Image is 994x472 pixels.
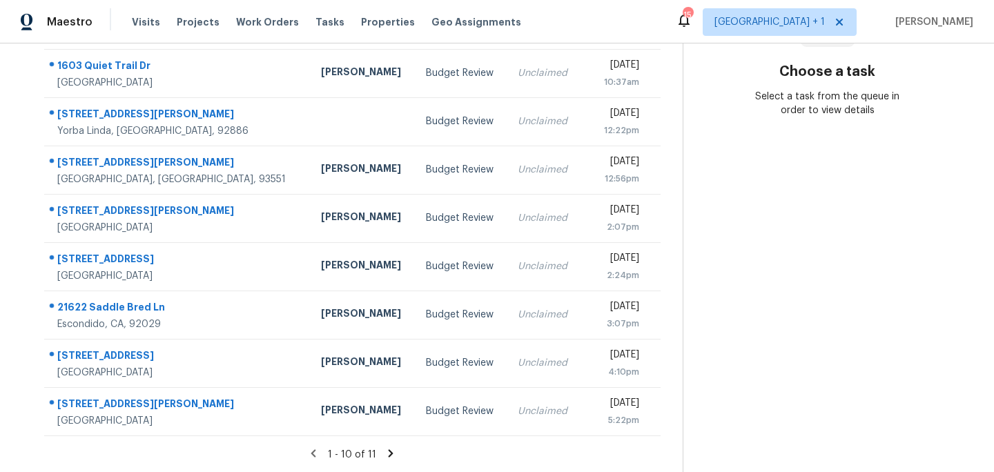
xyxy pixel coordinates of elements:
[321,210,404,227] div: [PERSON_NAME]
[714,15,825,29] span: [GEOGRAPHIC_DATA] + 1
[592,106,639,124] div: [DATE]
[592,299,639,317] div: [DATE]
[426,115,496,128] div: Budget Review
[592,251,639,268] div: [DATE]
[321,161,404,179] div: [PERSON_NAME]
[518,404,569,418] div: Unclaimed
[779,65,875,79] h3: Choose a task
[57,252,299,269] div: [STREET_ADDRESS]
[755,90,899,117] div: Select a task from the queue in order to view details
[518,163,569,177] div: Unclaimed
[592,172,639,186] div: 12:56pm
[683,8,692,22] div: 15
[321,306,404,324] div: [PERSON_NAME]
[361,15,415,29] span: Properties
[518,356,569,370] div: Unclaimed
[592,155,639,172] div: [DATE]
[426,308,496,322] div: Budget Review
[592,317,639,331] div: 3:07pm
[592,413,639,427] div: 5:22pm
[57,269,299,283] div: [GEOGRAPHIC_DATA]
[57,300,299,317] div: 21622 Saddle Bred Ln
[315,17,344,27] span: Tasks
[592,348,639,365] div: [DATE]
[321,258,404,275] div: [PERSON_NAME]
[57,221,299,235] div: [GEOGRAPHIC_DATA]
[57,59,299,76] div: 1603 Quiet Trail Dr
[321,403,404,420] div: [PERSON_NAME]
[592,268,639,282] div: 2:24pm
[592,203,639,220] div: [DATE]
[236,15,299,29] span: Work Orders
[57,366,299,380] div: [GEOGRAPHIC_DATA]
[518,115,569,128] div: Unclaimed
[57,124,299,138] div: Yorba Linda, [GEOGRAPHIC_DATA], 92886
[592,220,639,234] div: 2:07pm
[426,66,496,80] div: Budget Review
[57,107,299,124] div: [STREET_ADDRESS][PERSON_NAME]
[328,450,376,460] span: 1 - 10 of 11
[57,204,299,221] div: [STREET_ADDRESS][PERSON_NAME]
[177,15,220,29] span: Projects
[426,259,496,273] div: Budget Review
[321,65,404,82] div: [PERSON_NAME]
[518,66,569,80] div: Unclaimed
[57,348,299,366] div: [STREET_ADDRESS]
[431,15,521,29] span: Geo Assignments
[592,365,639,379] div: 4:10pm
[592,58,639,75] div: [DATE]
[57,76,299,90] div: [GEOGRAPHIC_DATA]
[518,211,569,225] div: Unclaimed
[518,259,569,273] div: Unclaimed
[57,414,299,428] div: [GEOGRAPHIC_DATA]
[57,397,299,414] div: [STREET_ADDRESS][PERSON_NAME]
[592,396,639,413] div: [DATE]
[57,155,299,173] div: [STREET_ADDRESS][PERSON_NAME]
[426,211,496,225] div: Budget Review
[57,317,299,331] div: Escondido, CA, 92029
[518,308,569,322] div: Unclaimed
[321,355,404,372] div: [PERSON_NAME]
[426,356,496,370] div: Budget Review
[57,173,299,186] div: [GEOGRAPHIC_DATA], [GEOGRAPHIC_DATA], 93551
[132,15,160,29] span: Visits
[592,75,639,89] div: 10:37am
[426,404,496,418] div: Budget Review
[592,124,639,137] div: 12:22pm
[47,15,92,29] span: Maestro
[890,15,973,29] span: [PERSON_NAME]
[426,163,496,177] div: Budget Review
